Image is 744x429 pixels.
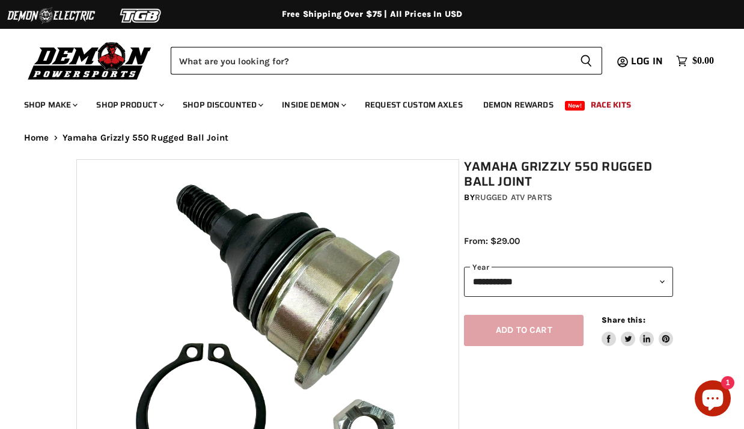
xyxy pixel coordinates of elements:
span: Share this: [602,315,645,324]
img: Demon Electric Logo 2 [6,4,96,27]
a: Rugged ATV Parts [475,192,552,202]
a: $0.00 [670,52,720,70]
a: Shop Make [15,93,85,117]
a: Inside Demon [273,93,353,117]
inbox-online-store-chat: Shopify online store chat [691,380,734,419]
div: by [464,191,672,204]
select: year [464,267,672,296]
a: Home [24,133,49,143]
aside: Share this: [602,315,673,347]
form: Product [171,47,602,75]
span: Yamaha Grizzly 550 Rugged Ball Joint [63,133,228,143]
a: Shop Discounted [174,93,270,117]
ul: Main menu [15,88,711,117]
input: Search [171,47,570,75]
a: Log in [626,56,670,67]
a: Race Kits [582,93,640,117]
img: Demon Powersports [24,39,156,82]
a: Shop Product [87,93,171,117]
a: Demon Rewards [474,93,563,117]
img: TGB Logo 2 [96,4,186,27]
h1: Yamaha Grizzly 550 Rugged Ball Joint [464,159,672,189]
span: New! [565,101,585,111]
span: $0.00 [692,55,714,67]
button: Search [570,47,602,75]
span: From: $29.00 [464,236,520,246]
a: Request Custom Axles [356,93,472,117]
span: Log in [631,53,663,68]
